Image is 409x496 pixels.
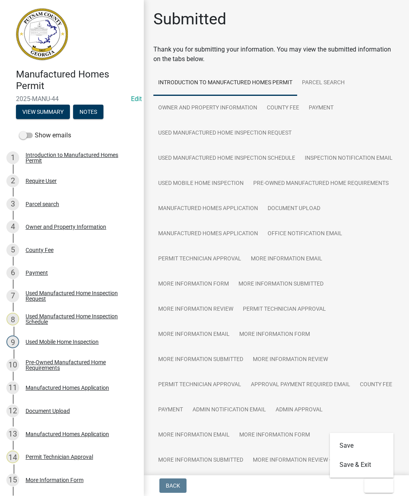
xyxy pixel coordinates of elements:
[16,109,70,115] wm-modal-confirm: Summary
[153,196,263,222] a: Manufactured Homes Application
[153,423,234,448] a: More Information Email
[262,95,304,121] a: County Fee
[153,95,262,121] a: Owner and Property Information
[6,450,19,463] div: 14
[6,244,19,256] div: 5
[297,70,349,96] a: Parcel search
[26,339,99,345] div: Used Mobile Home Inspection
[6,474,19,486] div: 15
[153,121,296,146] a: Used Manufactured Home Inspection Request
[153,272,234,297] a: More Information Form
[330,436,394,455] button: Save
[304,95,338,121] a: Payment
[73,109,103,115] wm-modal-confirm: Notes
[6,220,19,233] div: 4
[188,397,271,423] a: Admin Notification Email
[26,313,131,325] div: Used Manufactured Home Inspection Schedule
[16,8,68,60] img: Putnam County, Georgia
[371,482,382,489] span: Exit
[26,270,48,276] div: Payment
[6,359,19,371] div: 10
[263,221,347,247] a: Office Notification Email
[26,454,93,460] div: Permit Technician Approval
[153,347,248,373] a: More Information Submitted
[246,372,355,398] a: Approval Payment Required Email
[6,405,19,417] div: 12
[26,201,59,207] div: Parcel search
[6,428,19,440] div: 13
[26,477,83,483] div: More Information Form
[364,478,393,493] button: Exit
[248,171,393,196] a: Pre-Owned Manufactured Home Requirements
[153,221,263,247] a: Manufactured Homes Application
[26,408,70,414] div: Document Upload
[16,69,137,92] h4: Manufactured Homes Permit
[6,313,19,325] div: 8
[248,347,333,373] a: More Information Review
[153,45,399,64] div: Thank you for submitting your information. You may view the submitted information on the tabs below.
[26,152,131,163] div: Introduction to Manufactured Homes Permit
[16,95,128,103] span: 2025-MANU-44
[6,381,19,394] div: 11
[26,431,109,437] div: Manufactured Homes Application
[153,322,234,347] a: More Information Email
[263,196,325,222] a: Document Upload
[246,246,327,272] a: More Information Email
[248,448,357,473] a: More Information Review - Zoning
[234,423,315,448] a: More Information Form
[26,290,131,302] div: Used Manufactured Home Inspection Request
[73,105,103,119] button: Notes
[238,297,331,322] a: Permit Technician Approval
[234,272,328,297] a: More Information Submitted
[6,175,19,187] div: 2
[153,397,188,423] a: Payment
[153,171,248,196] a: Used Mobile Home Inspection
[355,372,397,398] a: County Fee
[131,95,142,103] wm-modal-confirm: Edit Application Number
[131,95,142,103] a: Edit
[19,131,71,140] label: Show emails
[6,198,19,210] div: 3
[6,151,19,164] div: 1
[153,448,248,473] a: More Information Submitted
[300,146,397,171] a: Inspection Notification Email
[26,178,57,184] div: Require User
[153,70,297,96] a: Introduction to Manufactured Homes Permit
[234,322,315,347] a: More Information Form
[6,335,19,348] div: 9
[166,482,180,489] span: Back
[26,247,54,253] div: County Fee
[26,359,131,371] div: Pre-Owned Manufactured Home Requirements
[6,290,19,302] div: 7
[153,146,300,171] a: Used Manufactured Home Inspection Schedule
[6,266,19,279] div: 6
[159,478,187,493] button: Back
[153,246,246,272] a: Permit Technician Approval
[330,455,394,474] button: Save & Exit
[153,372,246,398] a: Permit Technician Approval
[26,385,109,391] div: Manufactured Homes Application
[271,397,328,423] a: Admin Approval
[26,224,106,230] div: Owner and Property Information
[153,10,226,29] h1: Submitted
[330,433,394,478] div: Exit
[153,297,238,322] a: More Information Review
[16,105,70,119] button: View Summary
